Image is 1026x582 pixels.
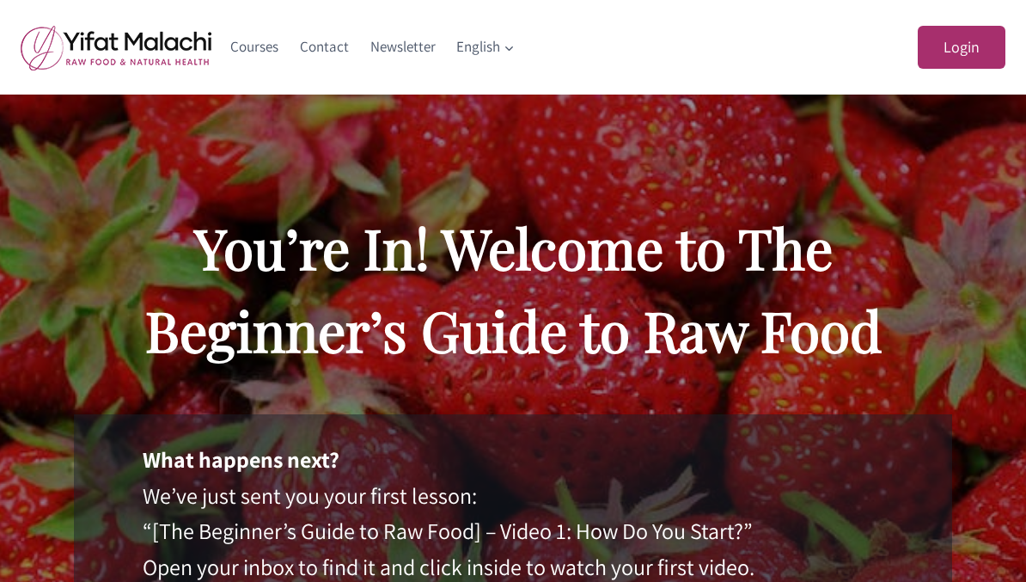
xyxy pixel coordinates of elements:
[220,27,290,68] a: Courses
[143,444,339,474] strong: What happens next?
[74,206,952,371] h2: You’re In! Welcome to The Beginner’s Guide to Raw Food
[918,26,1005,70] a: Login
[359,27,446,68] a: Newsletter
[220,27,526,68] nav: Primary Navigation
[290,27,360,68] a: Contact
[21,25,211,70] img: yifat_logo41_en.png
[456,35,515,58] span: English
[446,27,526,68] a: English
